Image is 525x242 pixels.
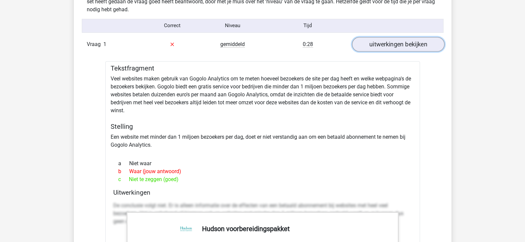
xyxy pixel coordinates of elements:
span: a [118,160,129,168]
div: Niet te zeggen (goed) [113,175,412,183]
span: c [118,175,129,183]
p: De conclusie volgt niet. Er is alleen informatie over de effecten van een betaald abonnement bij ... [113,202,412,225]
h4: Uitwerkingen [113,189,412,196]
a: uitwerkingen bekijken [352,37,444,52]
div: Niet waar [113,160,412,168]
span: Vraag [87,40,103,48]
h5: Tekstfragment [111,64,415,72]
div: Niveau [202,22,263,29]
span: b [118,168,129,175]
h5: Stelling [111,122,415,130]
span: gemiddeld [220,41,245,48]
div: Correct [142,22,202,29]
div: Waar (jouw antwoord) [113,168,412,175]
span: 0:28 [303,41,313,48]
span: 1 [103,41,106,47]
div: Tijd [262,22,353,29]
